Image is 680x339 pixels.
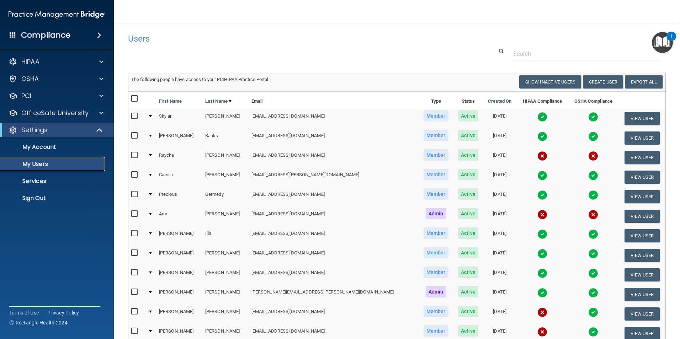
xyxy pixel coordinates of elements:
[21,92,31,100] p: PCI
[424,188,448,200] span: Member
[202,148,249,167] td: [PERSON_NAME]
[249,285,419,304] td: [PERSON_NAME][EMAIL_ADDRESS][PERSON_NAME][DOMAIN_NAME]
[625,112,660,125] button: View User
[458,208,478,219] span: Active
[625,307,660,321] button: View User
[670,36,673,45] div: 1
[249,128,419,148] td: [EMAIL_ADDRESS][DOMAIN_NAME]
[5,178,102,185] p: Services
[9,126,103,134] a: Settings
[488,97,511,106] a: Created On
[458,325,478,337] span: Active
[458,188,478,200] span: Active
[588,229,598,239] img: tick.e7d51cea.svg
[202,246,249,265] td: [PERSON_NAME]
[537,229,547,239] img: tick.e7d51cea.svg
[588,171,598,181] img: tick.e7d51cea.svg
[424,247,448,258] span: Member
[159,97,182,106] a: First Name
[424,149,448,161] span: Member
[156,246,202,265] td: [PERSON_NAME]
[156,265,202,285] td: [PERSON_NAME]
[9,309,39,316] a: Terms of Use
[156,226,202,246] td: [PERSON_NAME]
[249,206,419,226] td: [EMAIL_ADDRESS][DOMAIN_NAME]
[588,112,598,122] img: tick.e7d51cea.svg
[483,128,516,148] td: [DATE]
[588,327,598,337] img: tick.e7d51cea.svg
[424,267,448,278] span: Member
[249,167,419,187] td: [EMAIL_ADDRESS][PERSON_NAME][DOMAIN_NAME]
[5,161,102,168] p: My Users
[458,247,478,258] span: Active
[156,187,202,206] td: Precious
[9,75,103,83] a: OSHA
[537,288,547,298] img: tick.e7d51cea.svg
[625,210,660,223] button: View User
[588,151,598,161] img: cross.ca9f0e7f.svg
[483,265,516,285] td: [DATE]
[21,126,48,134] p: Settings
[128,34,437,43] h4: Users
[424,110,448,122] span: Member
[519,75,581,88] button: Show Inactive Users
[483,226,516,246] td: [DATE]
[249,226,419,246] td: [EMAIL_ADDRESS][DOMAIN_NAME]
[419,92,453,109] th: Type
[625,268,660,281] button: View User
[156,167,202,187] td: Camila
[202,167,249,187] td: [PERSON_NAME]
[625,131,660,145] button: View User
[588,190,598,200] img: tick.e7d51cea.svg
[21,58,39,66] p: HIPAA
[9,319,68,326] span: Ⓒ Rectangle Health 2024
[625,249,660,262] button: View User
[483,187,516,206] td: [DATE]
[483,167,516,187] td: [DATE]
[202,109,249,128] td: [PERSON_NAME]
[625,190,660,203] button: View User
[625,75,663,88] a: Export All
[537,249,547,259] img: tick.e7d51cea.svg
[156,128,202,148] td: [PERSON_NAME]
[156,148,202,167] td: Raycha
[202,206,249,226] td: [PERSON_NAME]
[9,58,103,66] a: HIPAA
[47,309,79,316] a: Privacy Policy
[537,171,547,181] img: tick.e7d51cea.svg
[458,286,478,297] span: Active
[424,227,448,239] span: Member
[458,306,478,317] span: Active
[625,288,660,301] button: View User
[156,206,202,226] td: Amr
[9,109,103,117] a: OfficeSafe University
[424,130,448,141] span: Member
[156,304,202,324] td: [PERSON_NAME]
[513,47,660,60] input: Search
[625,151,660,164] button: View User
[588,131,598,141] img: tick.e7d51cea.svg
[131,77,269,82] span: The following people have access to your PCIHIPAA Practice Portal
[5,144,102,151] p: My Account
[21,75,39,83] p: OSHA
[483,246,516,265] td: [DATE]
[424,169,448,180] span: Member
[537,112,547,122] img: tick.e7d51cea.svg
[458,130,478,141] span: Active
[537,210,547,220] img: cross.ca9f0e7f.svg
[588,249,598,259] img: tick.e7d51cea.svg
[249,265,419,285] td: [EMAIL_ADDRESS][DOMAIN_NAME]
[537,268,547,278] img: tick.e7d51cea.svg
[588,307,598,317] img: tick.e7d51cea.svg
[156,109,202,128] td: Skylar
[483,285,516,304] td: [DATE]
[202,285,249,304] td: [PERSON_NAME]
[483,206,516,226] td: [DATE]
[156,285,202,304] td: [PERSON_NAME]
[5,195,102,202] p: Sign Out
[625,229,660,242] button: View User
[583,75,623,88] button: Create User
[424,325,448,337] span: Member
[483,304,516,324] td: [DATE]
[205,97,232,106] a: Last Name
